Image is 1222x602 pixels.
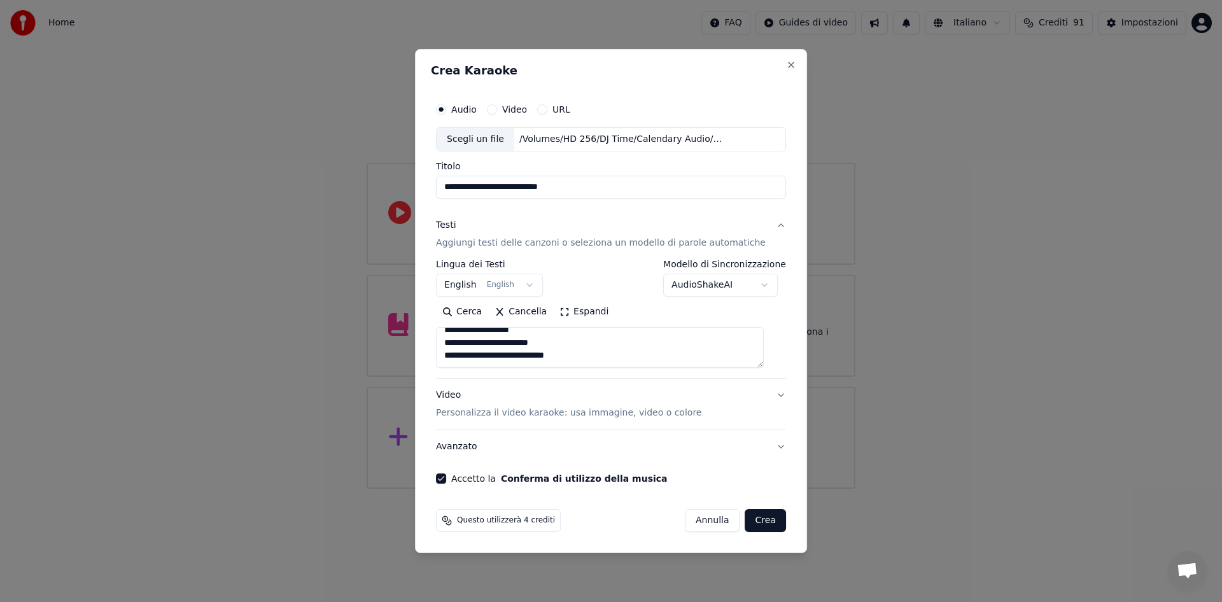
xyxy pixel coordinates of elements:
[436,209,786,260] button: TestiAggiungi testi delle canzoni o seleziona un modello di parole automatiche
[436,407,701,419] p: Personalizza il video karaoke: usa immagine, video o colore
[488,302,553,322] button: Cancella
[436,162,786,171] label: Titolo
[451,474,667,483] label: Accetto la
[685,509,740,532] button: Annulla
[514,133,731,146] div: /Volumes/HD 256/DJ Time/Calendary Audio/November limited edition/November ( Acoustic Version ).wav
[663,260,786,269] label: Modello di Sincronizzazione
[436,260,786,378] div: TestiAggiungi testi delle canzoni o seleziona un modello di parole automatiche
[436,219,456,232] div: Testi
[501,474,668,483] button: Accetto la
[553,302,615,322] button: Espandi
[437,128,514,151] div: Scegli un file
[745,509,786,532] button: Crea
[436,379,786,430] button: VideoPersonalizza il video karaoke: usa immagine, video o colore
[436,430,786,463] button: Avanzato
[502,105,527,114] label: Video
[451,105,477,114] label: Audio
[552,105,570,114] label: URL
[436,389,701,419] div: Video
[436,260,543,269] label: Lingua dei Testi
[436,302,488,322] button: Cerca
[431,65,791,76] h2: Crea Karaoke
[436,237,766,249] p: Aggiungi testi delle canzoni o seleziona un modello di parole automatiche
[457,515,555,526] span: Questo utilizzerà 4 crediti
